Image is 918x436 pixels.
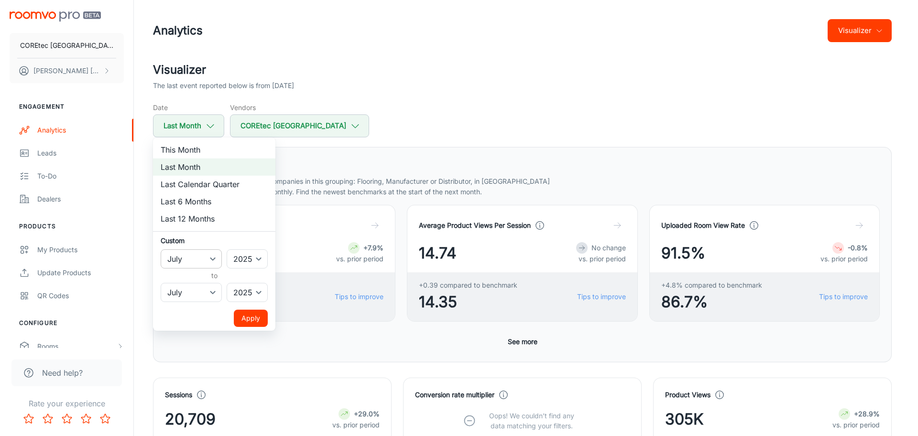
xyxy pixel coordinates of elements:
li: Last 12 Months [153,210,275,227]
button: Apply [234,310,268,327]
li: This Month [153,141,275,158]
li: Last Month [153,158,275,176]
li: Last 6 Months [153,193,275,210]
h6: to [163,270,266,281]
li: Last Calendar Quarter [153,176,275,193]
h6: Custom [161,235,268,246]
